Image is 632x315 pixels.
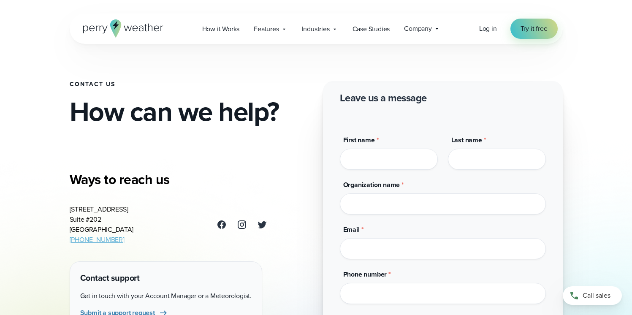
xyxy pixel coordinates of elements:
a: How it Works [195,20,247,38]
h1: Contact Us [70,81,309,88]
span: How it Works [202,24,240,34]
span: Email [343,225,360,234]
span: Company [404,24,432,34]
h4: Contact support [80,272,252,284]
a: Case Studies [345,20,397,38]
span: Try it free [521,24,548,34]
address: [STREET_ADDRESS] Suite #202 [GEOGRAPHIC_DATA] [70,204,134,245]
span: Features [254,24,279,34]
span: Call sales [583,291,610,301]
a: [PHONE_NUMBER] [70,235,125,244]
span: Industries [302,24,330,34]
a: Call sales [563,286,622,305]
p: Get in touch with your Account Manager or a Meteorologist. [80,291,252,301]
span: Last name [451,135,482,145]
span: First name [343,135,375,145]
span: Phone number [343,269,387,279]
span: Log in [479,24,497,33]
span: Organization name [343,180,400,190]
h2: How can we help? [70,98,309,125]
a: Log in [479,24,497,34]
h2: Leave us a message [340,91,427,105]
h3: Ways to reach us [70,171,267,188]
a: Try it free [510,19,558,39]
span: Case Studies [353,24,390,34]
